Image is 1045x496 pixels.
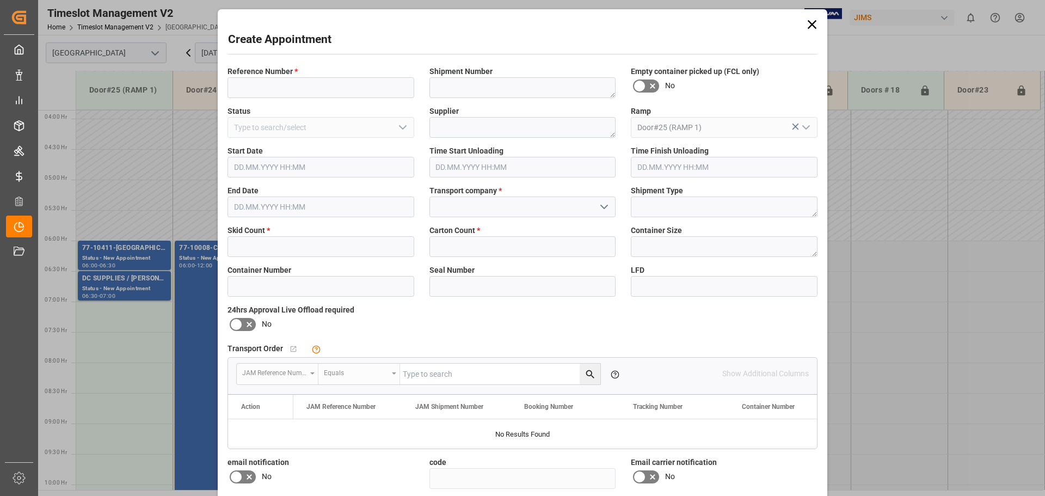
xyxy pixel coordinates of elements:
[631,145,709,157] span: Time Finish Unloading
[665,471,675,482] span: No
[228,265,291,276] span: Container Number
[228,343,283,354] span: Transport Order
[306,403,376,411] span: JAM Reference Number
[241,403,260,411] div: Action
[429,457,446,468] span: code
[228,31,331,48] h2: Create Appointment
[742,403,795,411] span: Container Number
[665,80,675,91] span: No
[633,403,683,411] span: Tracking Number
[262,319,272,330] span: No
[429,225,480,236] span: Carton Count
[228,185,259,197] span: End Date
[228,157,414,177] input: DD.MM.YYYY HH:MM
[394,119,410,136] button: open menu
[324,365,388,378] div: Equals
[595,199,612,216] button: open menu
[631,225,682,236] span: Container Size
[524,403,573,411] span: Booking Number
[237,364,318,384] button: open menu
[228,117,414,138] input: Type to search/select
[631,457,717,468] span: Email carrier notification
[429,157,616,177] input: DD.MM.YYYY HH:MM
[429,66,493,77] span: Shipment Number
[228,197,414,217] input: DD.MM.YYYY HH:MM
[400,364,600,384] input: Type to search
[318,364,400,384] button: open menu
[631,265,644,276] span: LFD
[228,145,263,157] span: Start Date
[429,106,459,117] span: Supplier
[631,106,651,117] span: Ramp
[228,225,270,236] span: Skid Count
[631,117,817,138] input: Type to search/select
[429,265,475,276] span: Seal Number
[429,145,503,157] span: Time Start Unloading
[631,185,683,197] span: Shipment Type
[242,365,306,378] div: JAM Reference Number
[228,457,289,468] span: email notification
[631,157,817,177] input: DD.MM.YYYY HH:MM
[228,304,354,316] span: 24hrs Approval Live Offload required
[228,106,250,117] span: Status
[228,66,298,77] span: Reference Number
[429,185,502,197] span: Transport company
[580,364,600,384] button: search button
[631,66,759,77] span: Empty container picked up (FCL only)
[415,403,483,411] span: JAM Shipment Number
[797,119,813,136] button: open menu
[262,471,272,482] span: No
